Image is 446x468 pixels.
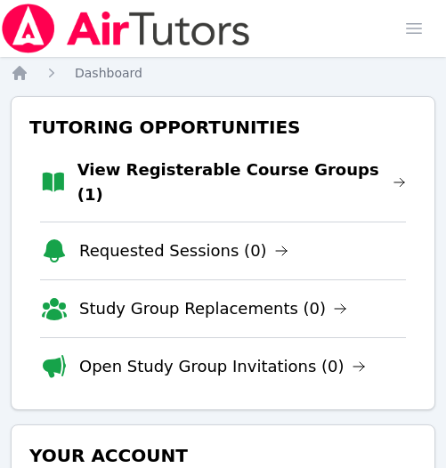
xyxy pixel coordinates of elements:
[79,296,347,321] a: Study Group Replacements (0)
[75,64,142,82] a: Dashboard
[79,354,366,379] a: Open Study Group Invitations (0)
[77,157,406,207] a: View Registerable Course Groups (1)
[26,111,420,143] h3: Tutoring Opportunities
[79,238,288,263] a: Requested Sessions (0)
[75,66,142,80] span: Dashboard
[11,64,435,82] nav: Breadcrumb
